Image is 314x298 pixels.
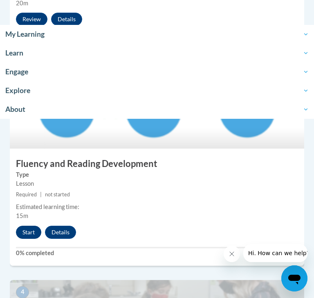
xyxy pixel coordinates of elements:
[5,48,309,58] span: Learn
[45,226,76,239] button: Details
[16,13,47,26] button: Review
[5,29,309,39] span: My Learning
[40,191,42,198] span: |
[5,86,309,96] span: Explore
[243,244,307,262] iframe: Message from company
[5,67,309,77] span: Engage
[16,179,298,188] div: Lesson
[5,6,66,12] span: Hi. How can we help?
[16,191,37,198] span: Required
[5,105,309,114] span: About
[51,13,82,26] button: Details
[45,191,70,198] span: not started
[16,170,298,179] label: Type
[16,249,298,258] label: 0% completed
[16,212,28,219] span: 15m
[16,202,298,211] div: Estimated learning time:
[16,226,41,239] button: Start
[281,265,307,291] iframe: Button to launch messaging window
[224,246,240,262] iframe: Close message
[10,158,304,170] h3: Fluency and Reading Development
